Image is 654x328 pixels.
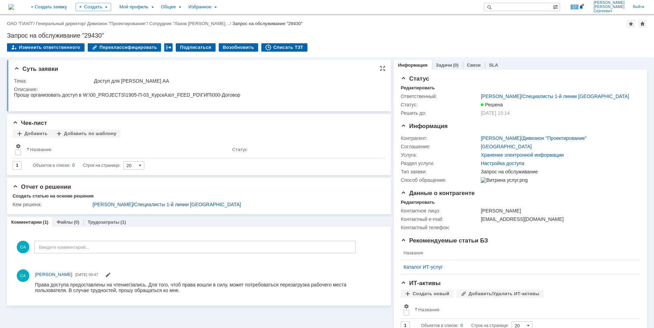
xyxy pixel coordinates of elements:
span: Редактировать [105,273,111,278]
a: Сотрудник "Лазов [PERSON_NAME]… [150,21,230,26]
a: SLA [489,62,498,68]
span: Объектов в списке: [421,323,458,328]
div: / [7,21,36,26]
a: Дивизион "Проектирование" [522,135,587,141]
div: (0) [453,62,459,68]
a: Специалисты 1-й линии [GEOGRAPHIC_DATA] [134,202,241,207]
div: Услуга: [401,152,479,158]
div: Ответственный: [401,94,479,99]
span: Рекомендуемые статьи БЗ [401,237,488,244]
a: Генеральный директор [36,21,85,26]
span: Расширенный поиск [553,3,560,10]
span: [PERSON_NAME] [594,1,625,5]
a: Трудозатраты [88,219,119,225]
div: Решить до: [401,110,479,116]
span: [PERSON_NAME] [594,5,625,9]
img: Витрина услуг.png [481,177,528,183]
a: [PERSON_NAME] [93,202,133,207]
div: Тема: [14,78,93,84]
div: Работа с массовостью [164,43,173,52]
a: [PERSON_NAME] [481,135,521,141]
span: [DATE] [75,273,87,277]
div: Тип заявки: [401,169,479,174]
div: Название [418,307,439,312]
a: Каталог ИТ-услуг [404,264,632,270]
div: Редактировать [401,85,435,91]
div: (1) [43,219,49,225]
a: Файлы [57,219,73,225]
span: Чек-лист [13,120,47,126]
th: Название [24,141,230,158]
span: Настройки [404,304,409,309]
div: Кем решена: [13,202,91,207]
a: Перейти на домашнюю страницу [8,4,14,10]
img: logo [8,4,14,10]
div: (1) [121,219,126,225]
th: Название [401,246,634,260]
span: [PERSON_NAME] [35,272,72,277]
span: 09:47 [89,273,99,277]
div: / [87,21,149,26]
div: Контактный e-mail: [401,216,479,222]
div: Раздел услуги: [401,161,479,166]
div: Название [30,147,51,152]
span: ИТ-активы [401,280,441,286]
div: Контрагент: [401,135,479,141]
span: 17 [571,5,579,9]
a: Комментарии [11,219,42,225]
div: 0 [72,161,75,170]
div: / [36,21,87,26]
div: Способ обращения: [401,177,479,183]
div: Создать [75,3,111,11]
div: Редактировать [401,200,435,205]
div: Описание: [14,87,382,92]
span: Сергеевич [594,9,625,13]
div: (0) [74,219,79,225]
div: Доступ для [PERSON_NAME] АА [94,78,380,84]
a: Задачи [436,62,452,68]
div: / [150,21,233,26]
div: Статус [232,147,247,152]
div: Соглашение: [401,144,479,149]
div: Добавить в избранное [627,20,635,28]
div: [EMAIL_ADDRESS][DOMAIN_NAME] [481,216,636,222]
a: Специалисты 1-й линии [GEOGRAPHIC_DATA] [522,94,629,99]
i: Строк на странице: [33,161,121,170]
span: СА [17,241,29,253]
span: Статус [401,75,429,82]
a: Связи [467,62,481,68]
a: ОАО "ГИАП" [7,21,33,26]
div: / [481,135,587,141]
th: Статус [230,141,380,158]
div: [PERSON_NAME] [481,208,636,214]
a: Настройка доступа [481,161,524,166]
span: [DATE] 15:14 [481,110,510,116]
div: Статус: [401,102,479,107]
div: Контактный телефон: [401,225,479,230]
div: Сделать домашней страницей [638,20,647,28]
span: Решена [481,102,503,107]
span: Отчет о решении [13,184,71,190]
div: Контактное лицо: [401,208,479,214]
a: [PERSON_NAME] [481,94,521,99]
div: / [93,202,380,207]
a: Информация [398,62,427,68]
span: Данные о контрагенте [401,190,475,196]
a: [GEOGRAPHIC_DATA] [481,144,532,149]
span: Суть заявки [14,66,58,72]
div: Запрос на обслуживание "29430" [7,32,647,39]
div: Запрос на обслуживание "29430" [232,21,303,26]
div: На всю страницу [380,66,385,71]
span: Настройки [15,143,21,149]
a: [PERSON_NAME] [35,271,72,278]
th: Название [412,301,634,319]
div: Создать статью на основе решения [13,193,94,199]
span: Объектов в списке: [33,163,70,168]
div: Запрос на обслуживание [481,169,636,174]
span: Информация [401,123,448,129]
a: Хранение электронной информации [481,152,564,158]
div: / [481,94,629,99]
a: Дивизион "Проектирование" [87,21,147,26]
